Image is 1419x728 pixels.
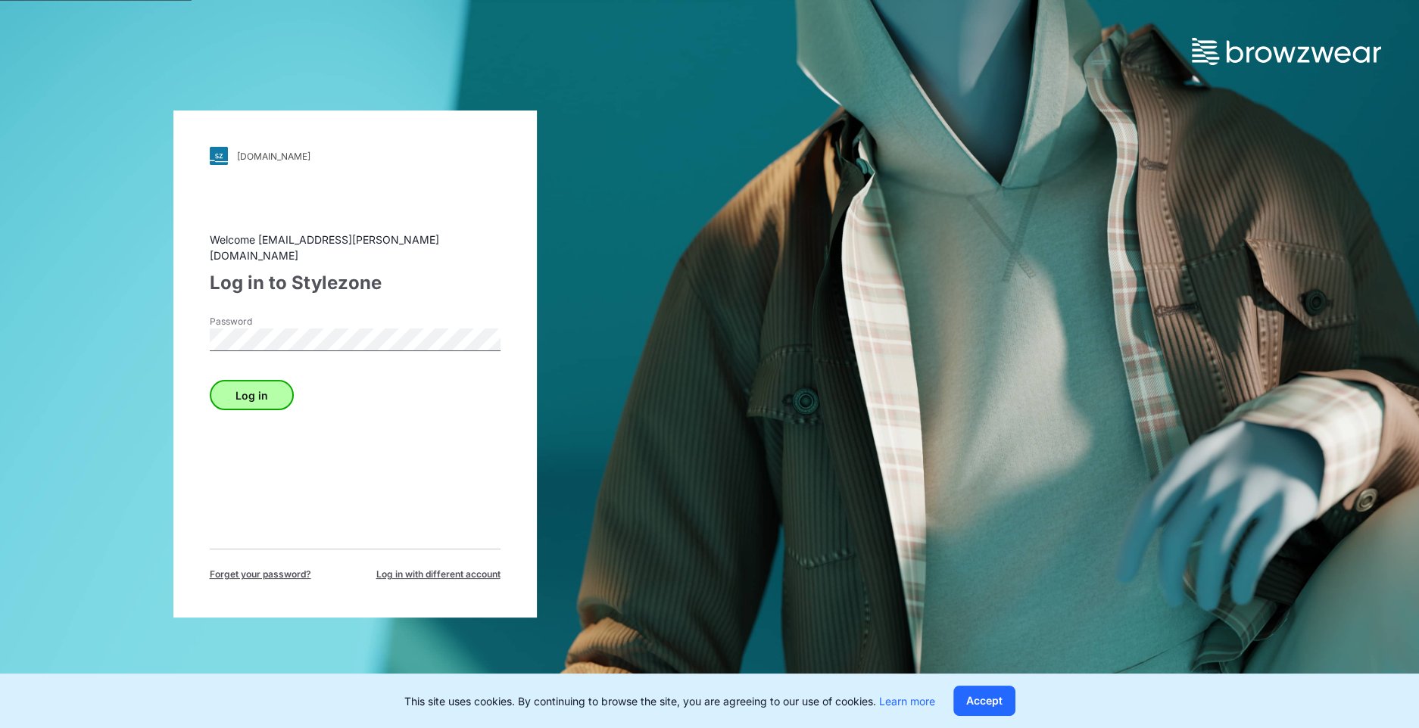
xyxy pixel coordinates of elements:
[879,695,935,708] a: Learn more
[210,380,294,410] button: Log in
[210,315,316,328] label: Password
[210,232,501,263] div: Welcome [EMAIL_ADDRESS][PERSON_NAME][DOMAIN_NAME]
[210,568,311,581] span: Forget your password?
[210,147,501,165] a: [DOMAIN_NAME]
[210,269,501,297] div: Log in to Stylezone
[210,147,228,165] img: svg+xml;base64,PHN2ZyB3aWR0aD0iMjgiIGhlaWdodD0iMjgiIHZpZXdCb3g9IjAgMCAyOCAyOCIgZmlsbD0ibm9uZSIgeG...
[1192,38,1381,65] img: browzwear-logo.73288ffb.svg
[404,693,935,709] p: This site uses cookies. By continuing to browse the site, you are agreeing to our use of cookies.
[376,568,501,581] span: Log in with different account
[237,151,310,162] div: [DOMAIN_NAME]
[953,686,1015,716] button: Accept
